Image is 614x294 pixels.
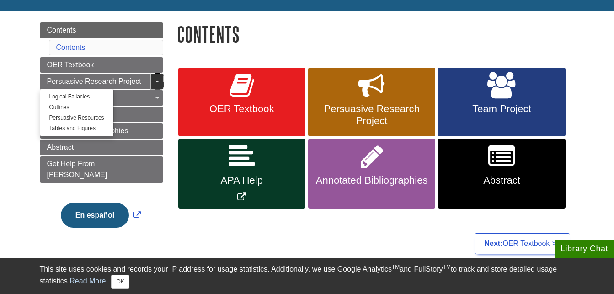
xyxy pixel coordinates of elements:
span: OER Textbook [185,103,299,115]
span: OER Textbook [47,61,94,69]
span: APA Help [185,174,299,186]
span: Get Help From [PERSON_NAME] [47,160,107,179]
span: Contents [47,26,76,34]
a: Abstract [438,139,565,209]
a: OER Textbook [178,68,305,136]
div: Guide Page Menu [40,22,163,243]
span: Annotated Bibliographies [315,174,428,186]
strong: Next: [484,240,502,247]
a: Abstract [40,140,163,155]
button: En español [61,203,129,228]
a: Persuasive Resources [40,113,113,123]
span: Abstract [47,143,74,151]
span: Persuasive Research Project [47,77,141,85]
a: Logical Fallacies [40,92,113,102]
a: Outlines [40,102,113,113]
a: Read More [69,277,106,285]
a: Next:OER Textbook >> [475,233,570,254]
h1: Contents [177,22,575,46]
a: Link opens in new window [178,139,305,209]
a: Team Project [438,68,565,136]
div: This site uses cookies and records your IP address for usage statistics. Additionally, we use Goo... [40,264,575,289]
a: Tables and Figures [40,123,113,134]
a: Persuasive Research Project [40,74,163,89]
sup: TM [392,264,400,270]
a: Get Help From [PERSON_NAME] [40,156,163,183]
button: Close [111,275,129,289]
span: Persuasive Research Project [315,103,428,127]
a: OER Textbook [40,57,163,73]
span: Abstract [445,174,558,186]
span: Team Project [445,103,558,115]
a: Contents [40,22,163,38]
button: Library Chat [555,240,614,258]
a: Link opens in new window [59,211,143,219]
a: Annotated Bibliographies [308,139,435,209]
a: Contents [56,44,85,51]
sup: TM [443,264,451,270]
a: Persuasive Research Project [308,68,435,136]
